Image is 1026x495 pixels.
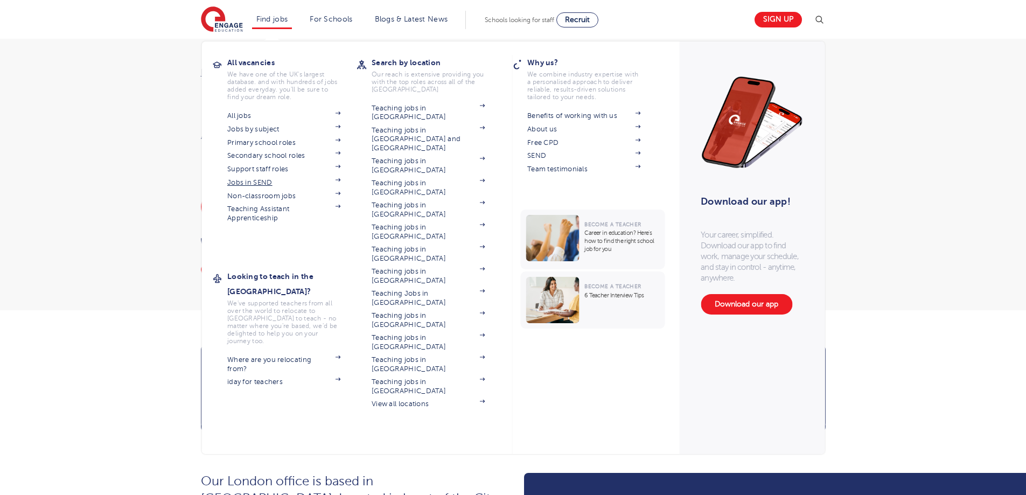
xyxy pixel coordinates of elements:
a: Why us?We combine industry expertise with a personalised approach to deliver reliable, results-dr... [527,55,657,101]
a: All vacanciesWe have one of the UK's largest database. and with hundreds of jobs added everyday. ... [227,55,357,101]
a: Benefits of working with us [527,111,640,120]
a: Teaching jobs in [GEOGRAPHIC_DATA] [372,378,485,395]
a: Search by locationOur reach is extensive providing you with the top roles across all of the [GEOG... [372,55,501,93]
a: Teaching Assistant Apprenticeship [227,205,340,222]
img: Engage Education [201,6,243,33]
a: Jobs in SEND [227,178,340,187]
h3: All vacancies [227,55,357,70]
p: Career in education? Here’s how to find the right school job for you [584,229,659,253]
a: Teaching jobs in [GEOGRAPHIC_DATA] [372,355,485,373]
span: Recruit [565,16,590,24]
a: Home [201,68,226,78]
a: Team testimonials [527,165,640,173]
a: Teaching jobs in [GEOGRAPHIC_DATA] [372,267,485,285]
a: Teaching jobs in [GEOGRAPHIC_DATA] [372,201,485,219]
a: Teaching jobs in [GEOGRAPHIC_DATA] and [GEOGRAPHIC_DATA] [372,126,485,152]
p: We have one of the UK's largest database. and with hundreds of jobs added everyday. you'll be sur... [227,71,340,101]
p: Your career, simplified. Download our app to find work, manage your schedule, and stay in control... [701,229,803,283]
a: Looking to teach in the [GEOGRAPHIC_DATA]?We've supported teachers from all over the world to rel... [227,269,357,345]
a: Become a TeacherCareer in education? Here’s how to find the right school job for you [520,210,667,269]
a: Teaching jobs in [GEOGRAPHIC_DATA] [372,245,485,263]
a: View all locations [372,400,485,408]
p: Our reach is extensive providing you with the top roles across all of the [GEOGRAPHIC_DATA] [372,71,485,93]
a: Sign up [755,12,802,27]
a: iday for teachers [227,378,340,386]
p: We combine industry expertise with a personalised approach to deliver reliable, results-driven so... [527,71,640,101]
a: SEND [527,151,640,160]
a: Teaching Jobs in [GEOGRAPHIC_DATA] [372,289,485,307]
a: Primary school roles [227,138,340,147]
a: Become a Teacher6 Teacher Interview Tips [520,271,667,329]
a: Teaching jobs in [GEOGRAPHIC_DATA] [372,104,485,122]
h3: Download our app! [701,190,798,213]
a: Looking for a new agency partner? [201,193,348,221]
a: Non-classroom jobs [227,192,340,200]
h3: Search by location [372,55,501,70]
a: Teaching jobs in [GEOGRAPHIC_DATA] [372,157,485,175]
div: [STREET_ADDRESS] [201,265,502,280]
a: Free CPD [527,138,640,147]
h1: Education Recruitment Agency - [GEOGRAPHIC_DATA] [201,90,502,171]
a: Recruit [556,12,598,27]
a: Where are you relocating from? [227,355,340,373]
a: Find jobs [256,15,288,23]
a: About us [527,125,640,134]
a: 0333 150 8020 [201,236,325,253]
span: Become a Teacher [584,221,641,227]
a: Meetthe team [201,345,287,433]
a: Jobs by subject [227,125,340,134]
a: Teaching jobs in [GEOGRAPHIC_DATA] [372,179,485,197]
a: Support staff roles [227,165,340,173]
a: Teaching jobs in [GEOGRAPHIC_DATA] [372,333,485,351]
a: Teaching jobs in [GEOGRAPHIC_DATA] [372,311,485,329]
a: Download our app [701,294,792,315]
nav: breadcrumb [201,66,502,80]
a: For Schools [310,15,352,23]
h3: Looking to teach in the [GEOGRAPHIC_DATA]? [227,269,357,299]
p: We've supported teachers from all over the world to relocate to [GEOGRAPHIC_DATA] to teach - no m... [227,299,340,345]
p: 6 Teacher Interview Tips [584,291,659,299]
a: All jobs [227,111,340,120]
a: Blogs & Latest News [375,15,448,23]
a: Teaching jobs in [GEOGRAPHIC_DATA] [372,223,485,241]
h3: Why us? [527,55,657,70]
span: Schools looking for staff [485,16,554,24]
span: Become a Teacher [584,283,641,289]
a: Secondary school roles [227,151,340,160]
